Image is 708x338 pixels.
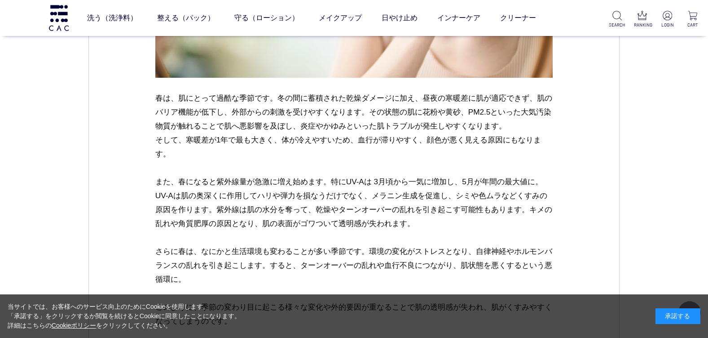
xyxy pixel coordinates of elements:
[157,5,215,31] a: 整える（パック）
[87,5,137,31] a: 洗う（洗浄料）
[634,22,650,28] p: RANKING
[382,5,418,31] a: 日やけ止め
[609,22,625,28] p: SEARCH
[234,5,299,31] a: 守る（ローション）
[8,302,241,330] div: 当サイトでは、お客様へのサービス向上のためにCookieを使用します。 「承諾する」をクリックするか閲覧を続けるとCookieに同意したことになります。 詳細はこちらの をクリックしてください。
[437,5,480,31] a: インナーケア
[655,308,700,324] div: 承諾する
[500,5,536,31] a: クリーナー
[52,322,97,329] a: Cookieポリシー
[634,11,650,28] a: RANKING
[609,11,625,28] a: SEARCH
[48,5,70,31] img: logo
[685,22,701,28] p: CART
[660,22,676,28] p: LOGIN
[319,5,362,31] a: メイクアップ
[660,11,676,28] a: LOGIN
[685,11,701,28] a: CART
